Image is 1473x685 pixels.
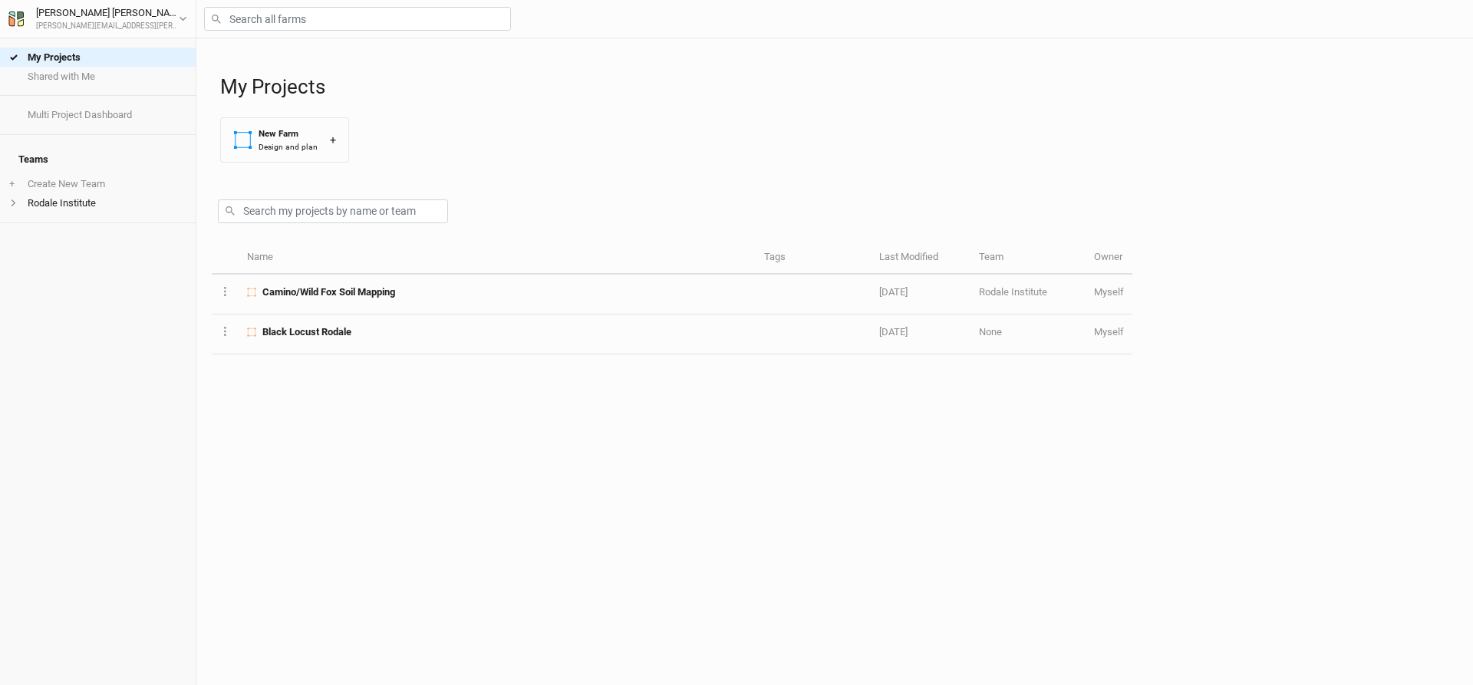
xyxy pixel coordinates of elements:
div: New Farm [259,127,318,140]
button: [PERSON_NAME] [PERSON_NAME][PERSON_NAME][EMAIL_ADDRESS][PERSON_NAME][DOMAIN_NAME] [8,5,188,32]
div: [PERSON_NAME][EMAIL_ADDRESS][PERSON_NAME][DOMAIN_NAME] [36,21,179,32]
td: None [970,315,1086,354]
div: + [330,132,336,148]
input: Search all farms [204,7,511,31]
span: Camino/Wild Fox Soil Mapping [262,285,395,299]
div: Design and plan [259,141,318,153]
span: + [9,178,15,190]
td: Rodale Institute [970,275,1086,315]
span: richard.tegtmeier@rodaleinstitute.org [1094,326,1124,338]
span: Sep 25, 2025 1:29 PM [879,326,908,338]
input: Search my projects by name or team [218,199,448,223]
span: richard.tegtmeier@rodaleinstitute.org [1094,286,1124,298]
th: Last Modified [871,242,970,275]
th: Owner [1086,242,1132,275]
div: [PERSON_NAME] [PERSON_NAME] [36,5,179,21]
span: Sep 25, 2025 1:31 PM [879,286,908,298]
h1: My Projects [220,75,1458,99]
h4: Teams [9,144,186,175]
th: Team [970,242,1086,275]
th: Tags [756,242,871,275]
th: Name [239,242,756,275]
span: Black Locust Rodale [262,325,351,339]
button: New FarmDesign and plan+ [220,117,349,163]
